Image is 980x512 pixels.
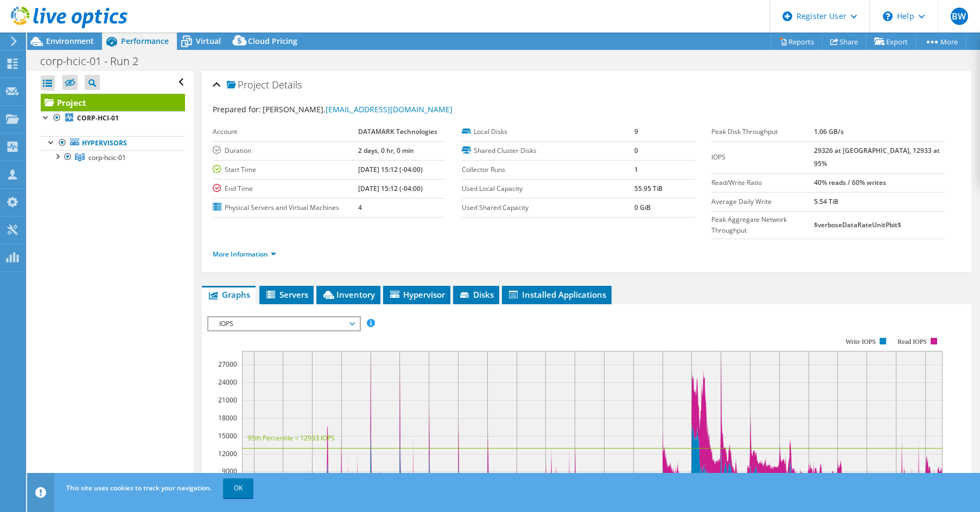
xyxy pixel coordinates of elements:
[263,104,453,114] span: [PERSON_NAME],
[389,289,445,300] span: Hypervisor
[814,178,886,187] b: 40% reads / 60% writes
[634,165,638,174] b: 1
[326,104,453,114] a: [EMAIL_ADDRESS][DOMAIN_NAME]
[866,33,917,50] a: Export
[822,33,867,50] a: Share
[814,197,838,206] b: 5.54 TiB
[213,104,261,114] label: Prepared for:
[711,196,814,207] label: Average Daily Write
[358,146,414,155] b: 2 days, 0 hr, 0 min
[207,289,250,300] span: Graphs
[462,183,634,194] label: Used Local Capacity
[218,360,237,369] text: 27000
[711,177,814,188] label: Read/Write Ratio
[358,165,423,174] b: [DATE] 15:12 (-04:00)
[223,478,253,498] a: OK
[247,433,335,443] text: 95th Percentile = 12933 IOPS
[213,249,276,259] a: More Information
[66,483,212,492] span: This site uses cookies to track your navigation.
[814,146,940,168] b: 29326 at [GEOGRAPHIC_DATA], 12933 at 95%
[218,395,237,405] text: 21000
[41,136,185,150] a: Hypervisors
[121,36,169,46] span: Performance
[213,183,358,194] label: End Time
[196,36,221,46] span: Virtual
[358,203,362,212] b: 4
[41,150,185,164] a: corp-hcic-01
[634,184,663,193] b: 55.95 TiB
[916,33,966,50] a: More
[322,289,375,300] span: Inventory
[711,152,814,163] label: IOPS
[41,94,185,111] a: Project
[358,184,423,193] b: [DATE] 15:12 (-04:00)
[227,80,269,91] span: Project
[41,111,185,125] a: CORP-HCI-01
[771,33,823,50] a: Reports
[711,126,814,137] label: Peak Disk Throughput
[711,214,814,236] label: Peak Aggregate Network Throughput
[213,202,358,213] label: Physical Servers and Virtual Machines
[462,164,634,175] label: Collector Runs
[634,146,638,155] b: 0
[218,449,237,458] text: 12000
[213,126,358,137] label: Account
[46,36,94,46] span: Environment
[459,289,494,300] span: Disks
[265,289,308,300] span: Servers
[845,338,876,345] text: Write IOPS
[462,126,634,137] label: Local Disks
[88,153,126,162] span: corp-hcic-01
[358,127,437,136] b: DATAMARK Technologies
[218,431,237,440] text: 15000
[272,78,302,91] span: Details
[634,127,638,136] b: 9
[462,145,634,156] label: Shared Cluster Disks
[951,8,968,25] span: BW
[507,289,606,300] span: Installed Applications
[462,202,634,213] label: Used Shared Capacity
[248,36,297,46] span: Cloud Pricing
[213,145,358,156] label: Duration
[883,11,893,21] svg: \n
[77,113,119,123] b: CORP-HCI-01
[814,127,844,136] b: 1.06 GB/s
[214,317,353,330] span: IOPS
[218,377,237,387] text: 24000
[634,203,651,212] b: 0 GiB
[814,220,901,229] b: $verboseDataRateUnitPbit$
[213,164,358,175] label: Start Time
[218,413,237,423] text: 18000
[35,55,155,67] h1: corp-hcic-01 - Run 2
[222,466,237,476] text: 9000
[898,338,927,345] text: Read IOPS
